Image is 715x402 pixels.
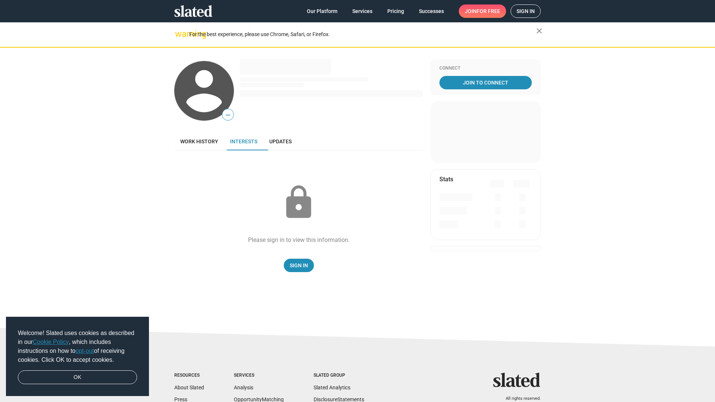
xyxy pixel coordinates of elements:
a: Slated Analytics [314,385,350,390]
span: Sign In [290,259,308,272]
a: About Slated [174,385,204,390]
a: Cookie Policy [33,339,69,345]
span: Our Platform [307,4,337,18]
span: for free [477,4,500,18]
span: — [222,110,233,120]
a: Our Platform [301,4,343,18]
div: Services [234,373,284,379]
a: Interests [224,133,263,150]
mat-icon: warning [175,29,184,38]
span: Services [352,4,372,18]
a: Updates [263,133,298,150]
a: Successes [413,4,450,18]
span: Interests [230,138,257,144]
a: Services [346,4,378,18]
mat-icon: close [535,26,544,35]
div: Connect [439,66,532,71]
a: Pricing [381,4,410,18]
div: Slated Group [314,373,364,379]
a: Sign in [511,4,541,18]
span: Sign in [517,5,535,17]
span: Welcome! Slated uses cookies as described in our , which includes instructions on how to of recei... [18,329,137,364]
mat-icon: lock [280,184,317,221]
a: Sign In [284,259,314,272]
a: Join To Connect [439,76,532,89]
a: Analysis [234,385,253,390]
div: For the best experience, please use Chrome, Safari, or Firefox. [189,29,536,39]
a: dismiss cookie message [18,370,137,385]
a: Joinfor free [459,4,506,18]
span: Join To Connect [441,76,530,89]
span: Updates [269,138,292,144]
div: Resources [174,373,204,379]
div: Please sign in to view this information. [248,236,350,244]
a: Work history [174,133,224,150]
mat-card-title: Stats [439,175,453,183]
span: Successes [419,4,444,18]
span: Join [465,4,500,18]
a: opt-out [76,348,94,354]
div: cookieconsent [6,317,149,396]
span: Pricing [387,4,404,18]
span: Work history [180,138,218,144]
